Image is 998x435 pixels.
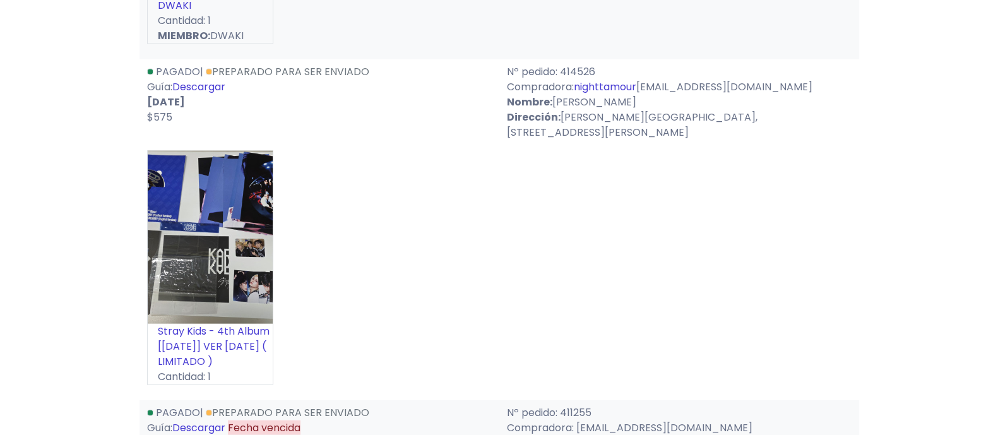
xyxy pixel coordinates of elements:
[507,95,852,110] p: [PERSON_NAME]
[148,28,273,44] p: DWAKI
[507,110,561,124] strong: Dirección:
[507,405,852,420] p: Nº pedido: 411255
[156,64,200,79] span: Pagado
[148,151,273,325] img: small_1756106248388.jpeg
[228,420,300,435] span: Fecha vencida
[507,110,852,140] p: [PERSON_NAME][GEOGRAPHIC_DATA], [STREET_ADDRESS][PERSON_NAME]
[147,110,172,124] span: $575
[158,28,210,43] strong: MIEMBRO:
[140,64,499,140] div: | Guía:
[206,64,369,79] a: Preparado para ser enviado
[172,420,225,435] a: Descargar
[156,405,200,420] span: Pagado
[147,95,492,110] p: [DATE]
[158,324,270,369] a: Stray Kids - 4th Album [[DATE]] VER [DATE] ( LIMITADO )
[148,13,273,28] p: Cantidad: 1
[507,64,852,80] p: Nº pedido: 414526
[507,95,552,109] strong: Nombre:
[148,369,273,384] p: Cantidad: 1
[206,405,369,420] a: Preparado para ser enviado
[507,80,852,95] p: Compradora: [EMAIL_ADDRESS][DOMAIN_NAME]
[574,80,636,94] a: nighttamour
[172,80,225,94] a: Descargar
